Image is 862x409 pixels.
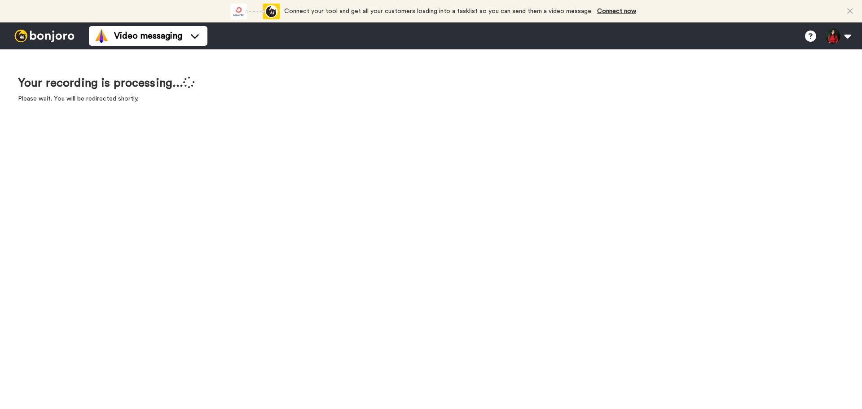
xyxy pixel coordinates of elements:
img: bj-logo-header-white.svg [11,30,78,42]
span: Video messaging [114,30,182,42]
h1: Your recording is processing... [18,76,195,90]
img: vm-color.svg [94,29,109,43]
div: animation [230,4,280,19]
a: Connect now [597,8,636,14]
p: Please wait. You will be redirected shortly. [18,94,195,103]
span: Connect your tool and get all your customers loading into a tasklist so you can send them a video... [284,8,593,14]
